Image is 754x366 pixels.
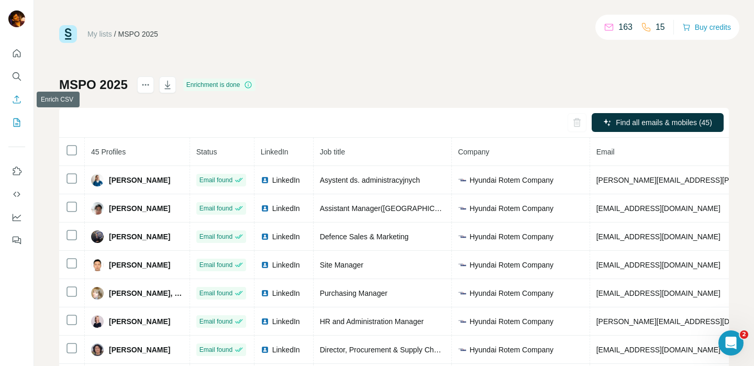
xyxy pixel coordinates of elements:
span: Director, Procurement & Supply Chain Management [320,346,489,354]
span: HR and Administration Manager [320,317,424,326]
span: Hyundai Rotem Company [470,175,553,185]
img: Avatar [91,230,104,243]
span: Email found [199,289,232,298]
label: Font Size [4,63,36,72]
span: LinkedIn [272,316,300,327]
span: Email found [199,317,232,326]
span: Find all emails & mobiles (45) [616,117,712,128]
button: Use Surfe on LinkedIn [8,162,25,181]
span: Hyundai Rotem Company [470,316,553,327]
span: LinkedIn [272,288,300,298]
span: [PERSON_NAME] [109,316,170,327]
span: [EMAIL_ADDRESS][DOMAIN_NAME] [596,204,720,213]
span: LinkedIn [272,175,300,185]
img: LinkedIn logo [261,289,269,297]
img: Avatar [91,315,104,328]
a: My lists [87,30,112,38]
span: Site Manager [320,261,363,269]
span: [EMAIL_ADDRESS][DOMAIN_NAME] [596,346,720,354]
span: [EMAIL_ADDRESS][DOMAIN_NAME] [596,289,720,297]
span: LinkedIn [272,260,300,270]
button: actions [137,76,154,93]
span: Purchasing Manager [320,289,387,297]
img: LinkedIn logo [261,176,269,184]
button: Use Surfe API [8,185,25,204]
img: LinkedIn logo [261,204,269,213]
span: Email found [199,204,232,213]
button: Search [8,67,25,86]
button: Enrich CSV [8,90,25,109]
span: [PERSON_NAME] [109,231,170,242]
span: Company [458,148,490,156]
iframe: Intercom live chat [718,330,744,356]
img: Avatar [91,287,104,300]
img: company-logo [458,346,467,354]
img: company-logo [458,317,467,326]
img: Avatar [8,10,25,27]
button: Find all emails & mobiles (45) [592,113,724,132]
h1: MSPO 2025 [59,76,128,93]
img: company-logo [458,261,467,269]
span: 45 Profiles [91,148,126,156]
li: / [114,29,116,39]
span: 16 px [13,73,29,82]
img: company-logo [458,204,467,213]
button: My lists [8,113,25,132]
img: Avatar [91,202,104,215]
img: Avatar [91,174,104,186]
div: MSPO 2025 [118,29,158,39]
button: Feedback [8,231,25,250]
img: LinkedIn logo [261,346,269,354]
span: Hyundai Rotem Company [470,231,553,242]
img: LinkedIn logo [261,261,269,269]
span: LinkedIn [272,345,300,355]
span: [PERSON_NAME] [109,345,170,355]
span: Email [596,148,615,156]
button: Quick start [8,44,25,63]
img: LinkedIn logo [261,232,269,241]
span: Asystent ds. administracyjnych [320,176,420,184]
img: Avatar [91,343,104,356]
span: [PERSON_NAME] [109,175,170,185]
button: Buy credits [682,20,731,35]
span: Email found [199,232,232,241]
span: LinkedIn [261,148,289,156]
button: Dashboard [8,208,25,227]
span: Email found [199,175,232,185]
span: Job title [320,148,345,156]
span: 2 [740,330,748,339]
a: Back to Top [16,14,57,23]
h3: Style [4,33,153,45]
img: company-logo [458,176,467,184]
img: LinkedIn logo [261,317,269,326]
span: [EMAIL_ADDRESS][DOMAIN_NAME] [596,261,720,269]
img: Surfe Logo [59,25,77,43]
img: company-logo [458,232,467,241]
img: company-logo [458,289,467,297]
div: Enrichment is done [183,79,256,91]
p: 15 [656,21,665,34]
span: LinkedIn [272,203,300,214]
span: [PERSON_NAME] [109,203,170,214]
span: Defence Sales & Marketing [320,232,409,241]
span: Hyundai Rotem Company [470,260,553,270]
span: Status [196,148,217,156]
span: [EMAIL_ADDRESS][DOMAIN_NAME] [596,232,720,241]
span: [PERSON_NAME] [109,260,170,270]
span: [PERSON_NAME], CPSM [109,288,183,298]
span: Hyundai Rotem Company [470,288,553,298]
span: Hyundai Rotem Company [470,345,553,355]
span: Email found [199,345,232,354]
p: 163 [618,21,633,34]
span: Assistant Manager([GEOGRAPHIC_DATA] TW Tram) [320,204,494,213]
span: Hyundai Rotem Company [470,203,553,214]
img: Avatar [91,259,104,271]
div: Outline [4,4,153,14]
span: LinkedIn [272,231,300,242]
span: Email found [199,260,232,270]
